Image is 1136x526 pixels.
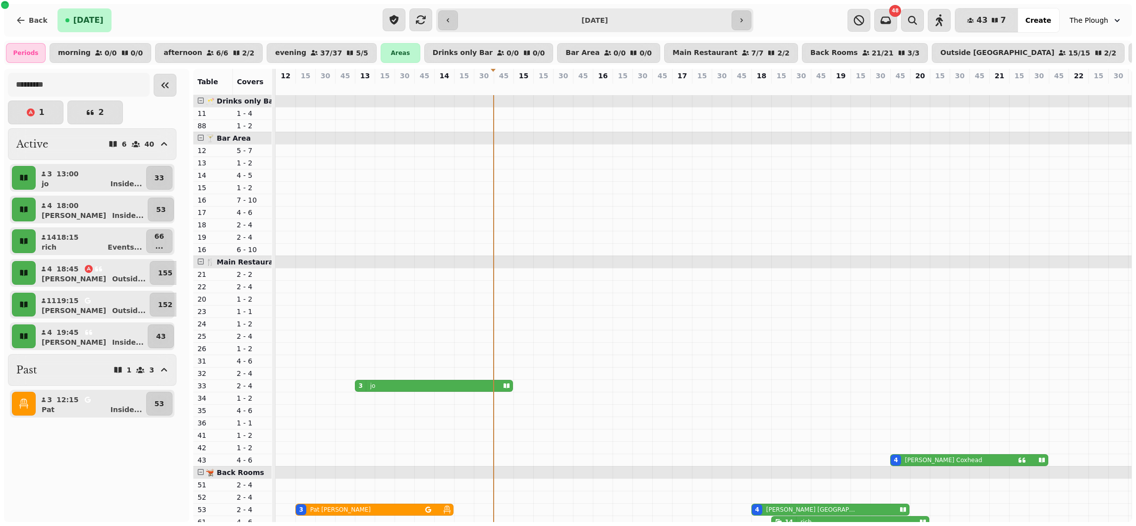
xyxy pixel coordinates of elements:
p: 19 [836,71,846,81]
p: 152 [158,300,172,310]
p: 30 [638,71,647,81]
p: 4 [817,83,825,93]
p: 30 [717,71,727,81]
p: 53 [155,399,164,409]
p: 32 [197,368,228,378]
p: 15 [380,71,390,81]
p: 45 [975,71,984,81]
p: 0 / 0 [614,50,626,56]
p: 1 - 2 [236,158,268,168]
p: 2 - 4 [236,232,268,242]
p: 11 [197,108,228,118]
button: afternoon6/62/2 [155,43,263,63]
span: 🍴 Main Restaurant [206,258,282,266]
p: jo [42,179,49,189]
button: 437 [955,8,1018,32]
p: 88 [197,121,228,131]
p: 13 [360,71,370,81]
p: 2 - 2 [236,269,268,279]
p: 45 [420,71,429,81]
p: 45 [658,71,667,81]
p: 2 - 4 [236,492,268,502]
p: 11 [47,296,53,306]
button: 1418:15richEvents... [38,229,144,253]
p: 15 [1094,71,1103,81]
p: 0 / 0 [131,50,143,56]
p: 4 [47,201,53,210]
p: Pat [PERSON_NAME] [310,506,371,514]
p: 0 [1094,83,1102,93]
p: 1 - 2 [236,121,268,131]
p: 1 [39,108,44,116]
p: 19:45 [57,327,79,337]
p: 22 [197,282,228,292]
p: 15 [519,71,528,81]
p: [PERSON_NAME] [42,306,106,316]
p: 0 / 0 [105,50,117,56]
p: 16 [197,245,228,255]
p: [PERSON_NAME] [42,337,106,347]
p: 0 [1015,83,1023,93]
p: 0 [500,83,508,93]
button: 152 [150,293,181,316]
p: 15 [301,71,310,81]
p: ... [155,241,164,251]
p: 0 [539,83,547,93]
p: 66 [155,231,164,241]
p: 155 [158,268,172,278]
p: Inside ... [111,405,142,415]
p: 21 / 21 [872,50,894,56]
p: 51 [197,480,228,490]
p: 30 [321,71,330,81]
button: 418:45[PERSON_NAME]Outsid... [38,261,148,285]
p: 0 [420,83,428,93]
div: Periods [6,43,46,63]
p: 36 [197,418,228,428]
p: 1 - 2 [236,294,268,304]
p: 0 [1114,83,1122,93]
p: 0 / 0 [533,50,545,56]
p: afternoon [164,49,202,57]
p: 0 [658,83,666,93]
span: 🥂 Drinks only Bar [206,97,277,105]
p: 4 [896,83,904,93]
button: 419:45[PERSON_NAME]Inside... [38,324,146,348]
span: [DATE] [73,16,104,24]
button: 33 [146,166,172,190]
p: 5 - 7 [236,146,268,156]
p: Outsid ... [112,274,146,284]
p: 18:00 [57,201,79,210]
p: Back Rooms [810,49,858,57]
p: 1 - 1 [236,418,268,428]
p: 53 [197,505,228,515]
button: Outside [GEOGRAPHIC_DATA]15/152/2 [932,43,1125,63]
p: 37 / 37 [320,50,342,56]
p: 26 [197,344,228,354]
span: 🍸 Bar Area [206,134,250,142]
p: 21 [197,269,228,279]
span: The Plough [1070,15,1108,25]
p: 2 - 4 [236,368,268,378]
button: Active640 [8,128,176,160]
p: 12 [197,146,228,156]
p: 13:00 [57,169,79,179]
p: 16 [197,195,228,205]
button: Past13 [8,354,176,386]
p: 12:15 [57,395,79,405]
p: 18 [757,71,766,81]
p: 43 [156,331,166,341]
p: 1 - 4 [236,108,268,118]
p: 30 [479,71,489,81]
p: [PERSON_NAME] [42,274,106,284]
p: 15 [618,71,627,81]
p: 2 - 4 [236,331,268,341]
p: 3 [149,367,154,373]
p: Pat [42,405,55,415]
p: [PERSON_NAME] [GEOGRAPHIC_DATA] [766,506,857,514]
p: 2 - 4 [236,220,268,230]
p: 45 [499,71,509,81]
p: 30 [1114,71,1123,81]
span: Create [1025,17,1051,24]
p: 2 - 4 [236,282,268,292]
button: Collapse sidebar [154,74,176,97]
